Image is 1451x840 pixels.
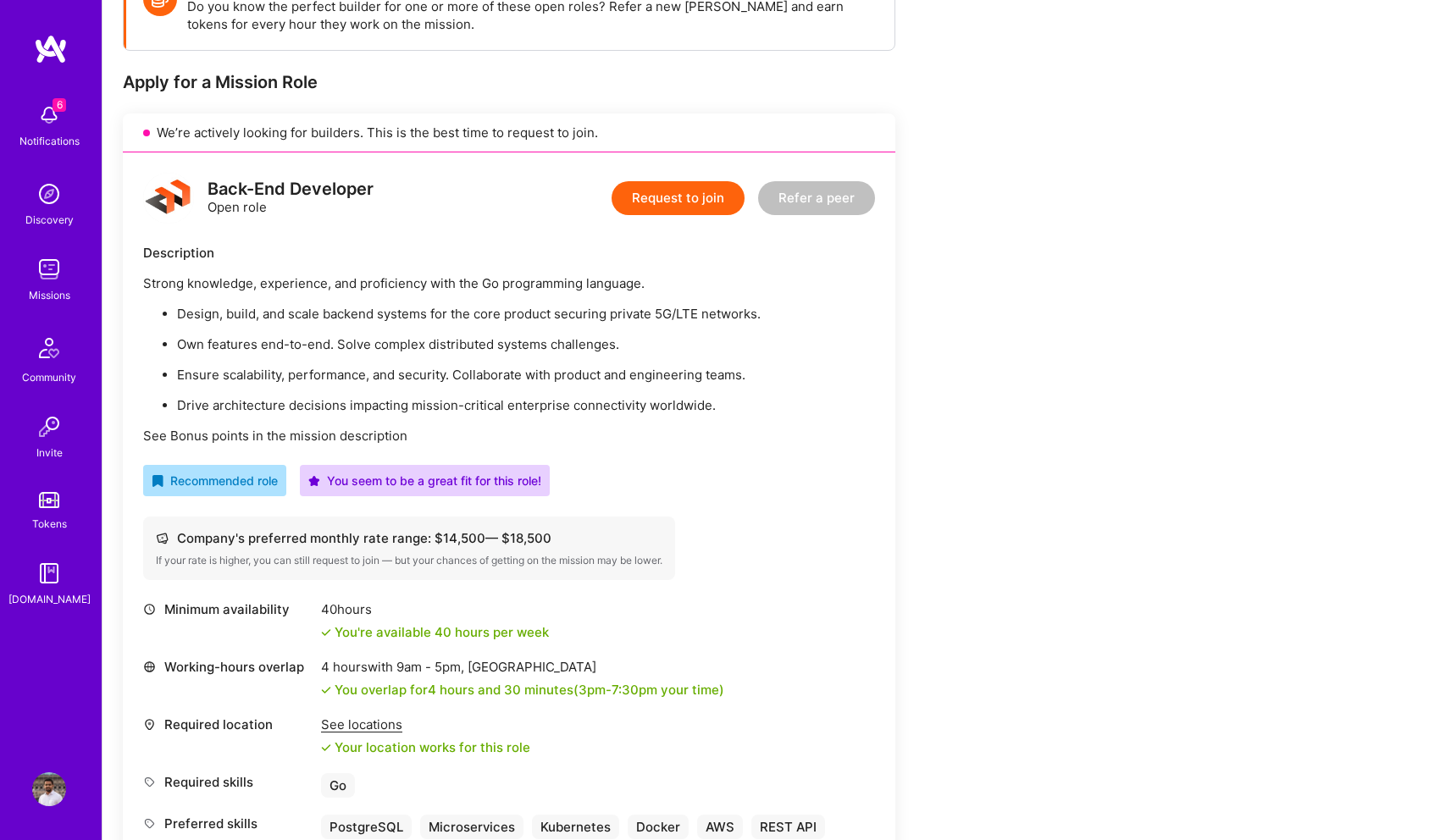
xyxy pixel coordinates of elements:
button: Request to join [612,181,745,215]
i: icon Tag [143,817,156,830]
i: icon Tag [143,776,156,788]
div: Description [143,244,875,262]
div: Invite [36,444,63,461]
i: icon World [143,660,156,673]
img: Community [29,328,69,368]
div: Required skills [143,773,313,791]
p: See Bonus points in the mission description [143,427,875,445]
p: Design, build, and scale backend systems for the core product securing private 5G/LTE networks. [177,305,875,323]
div: Community [22,368,76,386]
div: Notifications [19,132,80,150]
button: Refer a peer [758,181,875,215]
img: User Avatar [32,772,66,806]
span: 6 [53,98,66,112]
p: Drive architecture decisions impacting mission-critical enterprise connectivity worldwide. [177,396,875,414]
div: You seem to be a great fit for this role! [308,472,541,489]
i: icon PurpleStar [308,475,320,487]
div: Microservices [420,815,523,839]
div: 40 hours [321,600,549,618]
img: bell [32,98,66,132]
i: icon Check [321,685,331,695]
img: Invite [32,410,66,444]
div: Tokens [32,515,67,533]
div: Minimum availability [143,600,313,618]
div: Recommended role [152,472,278,489]
div: You overlap for 4 hours and 30 minutes ( your time) [335,681,724,699]
i: icon Cash [156,532,169,544]
img: logo [143,173,194,224]
div: REST API [751,815,825,839]
p: Ensure scalability, performance, and security. Collaborate with product and engineering teams. [177,366,875,384]
span: 9am - 5pm , [393,659,468,675]
div: Open role [208,180,374,216]
p: Strong knowledge, experience, and proficiency with the Go programming language. [143,274,875,292]
div: See locations [321,716,530,733]
img: discovery [32,177,66,211]
div: Company's preferred monthly rate range: $ 14,500 — $ 18,500 [156,529,662,547]
div: Missions [29,286,70,304]
div: Apply for a Mission Role [123,71,895,93]
div: PostgreSQL [321,815,412,839]
div: Working-hours overlap [143,658,313,676]
div: Back-End Developer [208,180,374,198]
div: [DOMAIN_NAME] [8,590,91,608]
span: 3pm - 7:30pm [579,682,657,698]
div: AWS [697,815,743,839]
i: icon Check [321,627,331,638]
i: icon Check [321,743,331,753]
div: Required location [143,716,313,733]
div: Go [321,773,355,798]
p: Own features end-to-end. Solve complex distributed systems challenges. [177,335,875,353]
div: If your rate is higher, you can still request to join — but your chances of getting on the missio... [156,554,662,567]
img: guide book [32,556,66,590]
div: Preferred skills [143,815,313,832]
i: icon Clock [143,603,156,616]
a: User Avatar [28,772,70,806]
div: We’re actively looking for builders. This is the best time to request to join. [123,113,895,152]
div: Kubernetes [532,815,619,839]
i: icon Location [143,718,156,731]
div: Docker [628,815,689,839]
div: Discovery [25,211,74,229]
div: You're available 40 hours per week [321,623,549,641]
img: teamwork [32,252,66,286]
i: icon RecommendedBadge [152,475,163,487]
img: tokens [39,492,59,508]
div: Your location works for this role [321,738,530,756]
img: logo [34,34,68,64]
div: 4 hours with [GEOGRAPHIC_DATA] [321,658,724,676]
